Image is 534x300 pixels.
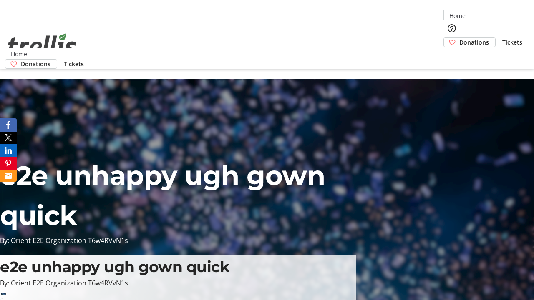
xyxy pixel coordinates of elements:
a: Home [444,11,471,20]
span: Home [11,50,27,58]
span: Donations [459,38,489,47]
a: Tickets [496,38,529,47]
img: Orient E2E Organization T6w4RVvN1s's Logo [5,24,79,66]
span: Donations [21,60,50,68]
span: Tickets [64,60,84,68]
button: Cart [443,47,460,64]
a: Home [5,50,32,58]
button: Help [443,20,460,37]
span: Tickets [502,38,522,47]
a: Donations [5,59,57,69]
span: Home [449,11,466,20]
a: Tickets [57,60,91,68]
a: Donations [443,37,496,47]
